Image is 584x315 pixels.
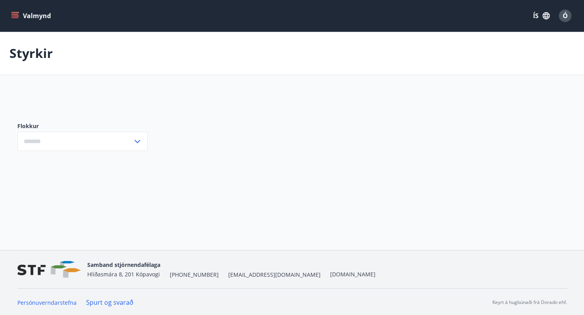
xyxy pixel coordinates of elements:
a: Persónuverndarstefna [17,299,77,306]
img: vjCaq2fThgY3EUYqSgpjEiBg6WP39ov69hlhuPVN.png [17,261,81,278]
span: [EMAIL_ADDRESS][DOMAIN_NAME] [228,271,321,279]
p: Keyrt á hugbúnaði frá Dorado ehf. [492,299,567,306]
button: Ó [556,6,575,25]
a: [DOMAIN_NAME] [330,270,376,278]
a: Spurt og svarað [86,298,133,307]
span: Samband stjórnendafélaga [87,261,160,268]
button: menu [9,9,54,23]
span: Ó [563,11,568,20]
button: ÍS [529,9,554,23]
label: Flokkur [17,122,148,130]
span: [PHONE_NUMBER] [170,271,219,279]
p: Styrkir [9,45,53,62]
span: Hlíðasmára 8, 201 Kópavogi [87,270,160,278]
